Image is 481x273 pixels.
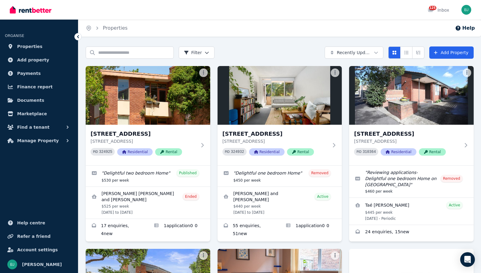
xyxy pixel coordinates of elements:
span: Documents [17,97,44,104]
img: unit 5/1 Larnoo Avenue, Brunswick West [349,66,474,125]
a: Edit listing: Delightful two bedroom Home [86,166,210,186]
span: Rental [419,148,446,156]
span: 125 [429,6,436,10]
a: Add Property [429,46,474,59]
a: View details for LEWELYN BRADLEY TOLLETT and Merina Penanueva [218,187,342,219]
button: More options [463,251,471,260]
span: Find a tenant [17,124,50,131]
small: PID [356,150,361,153]
button: Recently Updated [325,46,383,59]
span: Residential [249,148,285,156]
a: Help centre [5,217,73,229]
button: More options [331,251,339,260]
code: 324932 [231,150,244,154]
button: More options [199,68,208,77]
span: Marketplace [17,110,47,117]
button: More options [199,251,208,260]
span: Payments [17,70,41,77]
button: Compact list view [400,46,412,59]
p: [STREET_ADDRESS] [91,138,197,144]
span: Rental [287,148,314,156]
a: Documents [5,94,73,106]
h3: [STREET_ADDRESS] [222,130,329,138]
code: 324925 [99,150,112,154]
a: Edit listing: Delightful one bedroom Home [218,166,342,186]
img: Bom Jin [461,5,471,15]
img: RentBetter [10,5,51,14]
span: Properties [17,43,43,50]
div: Open Intercom Messenger [460,252,475,267]
span: Rental [155,148,182,156]
span: [PERSON_NAME] [22,261,62,268]
h3: [STREET_ADDRESS] [91,130,197,138]
small: PID [225,150,230,153]
a: Add property [5,54,73,66]
img: 4/282 Langridge Street, Abbotsford [218,66,342,125]
a: Properties [5,40,73,53]
span: ORGANISE [5,34,24,38]
div: Inbox [428,7,449,13]
span: Filter [184,50,202,56]
code: 310364 [363,150,376,154]
a: Payments [5,67,73,79]
span: Add property [17,56,49,64]
a: Enquiries for unit 5/1 Larnoo Avenue, Brunswick West [349,225,474,240]
button: Expanded list view [412,46,424,59]
a: Enquiries for 4/282 Langridge Street, Abbotsford [218,219,280,242]
img: 5/282 Langridge Street, Abbotsford [86,66,210,125]
p: [STREET_ADDRESS] [222,138,329,144]
button: Find a tenant [5,121,73,133]
a: Marketplace [5,108,73,120]
span: Help centre [17,219,45,227]
a: Edit listing: Reviewing applications- Delightful one bedroom Home on Larnoo Ave [349,166,474,197]
button: Manage Property [5,135,73,147]
a: Account settings [5,244,73,256]
a: View details for Leala Rose Carney-Chapus and Jack McGregor-Smith [86,187,210,219]
a: unit 5/1 Larnoo Avenue, Brunswick West[STREET_ADDRESS][STREET_ADDRESS]PID 310364ResidentialRental [349,66,474,165]
p: [STREET_ADDRESS] [354,138,460,144]
button: More options [463,68,471,77]
span: Manage Property [17,137,59,144]
span: Residential [117,148,153,156]
a: Applications for 4/282 Langridge Street, Abbotsford [280,219,342,242]
h3: [STREET_ADDRESS] [354,130,460,138]
div: View options [388,46,424,59]
span: Account settings [17,246,58,253]
button: More options [331,68,339,77]
span: Refer a friend [17,233,50,240]
span: Residential [381,148,416,156]
a: Properties [103,25,128,31]
span: Finance report [17,83,53,90]
img: Bom Jin [7,260,17,269]
a: View details for Taé Jean Julien [349,198,474,225]
button: Card view [388,46,401,59]
small: PID [93,150,98,153]
nav: Breadcrumb [78,20,135,37]
button: Filter [179,46,214,59]
a: Applications for 5/282 Langridge Street, Abbotsford [148,219,210,242]
button: Help [455,24,475,32]
a: Finance report [5,81,73,93]
a: Refer a friend [5,230,73,242]
a: 5/282 Langridge Street, Abbotsford[STREET_ADDRESS][STREET_ADDRESS]PID 324925ResidentialRental [86,66,210,165]
span: Recently Updated [337,50,371,56]
a: Enquiries for 5/282 Langridge Street, Abbotsford [86,219,148,242]
a: 4/282 Langridge Street, Abbotsford[STREET_ADDRESS][STREET_ADDRESS]PID 324932ResidentialRental [218,66,342,165]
